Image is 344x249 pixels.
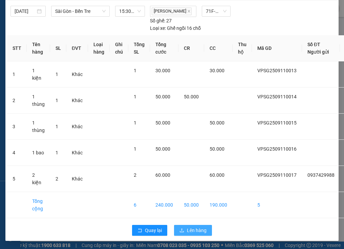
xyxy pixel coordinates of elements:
[56,72,58,77] span: 1
[55,6,106,16] span: Sài Gòn - Bến Tre
[27,114,50,140] td: 1 thùng
[155,68,170,73] span: 30.000
[150,24,201,32] div: Ghế ngồi 16 chỗ
[7,140,27,166] td: 4
[134,172,136,178] span: 2
[56,150,58,155] span: 1
[27,166,50,192] td: 2 kiện
[56,176,58,181] span: 2
[66,166,88,192] td: Khác
[150,192,178,218] td: 240.000
[252,192,302,218] td: 5
[155,120,170,126] span: 50.000
[210,146,224,152] span: 50.000
[150,24,166,32] span: Loại xe:
[187,9,191,13] span: close
[134,120,136,126] span: 1
[178,35,204,61] th: CR
[257,172,297,178] span: VPSG2509110017
[210,120,224,126] span: 50.000
[27,88,50,114] td: 1 thùng
[252,35,302,61] th: Mã GD
[56,124,58,129] span: 1
[204,192,233,218] td: 190.000
[7,35,27,61] th: STT
[27,140,50,166] td: 1 bao
[56,98,58,103] span: 1
[7,61,27,88] td: 1
[187,227,207,234] span: Lên hàng
[206,6,227,16] span: 71F-003.71
[66,61,88,88] td: Khác
[66,35,88,61] th: ĐVT
[132,225,167,236] button: rollbackQuay lại
[128,192,150,218] td: 6
[66,140,88,166] td: Khác
[134,68,136,73] span: 1
[145,227,162,234] span: Quay lại
[119,6,141,16] span: 15:30 - 71F-003.71
[204,35,233,61] th: CC
[27,35,50,61] th: Tên hàng
[66,88,88,114] td: Khác
[257,120,297,126] span: VPSG2509110015
[307,49,329,55] span: Người gửi
[50,35,66,61] th: SL
[210,68,224,73] span: 30.000
[88,35,110,61] th: Loại hàng
[150,35,178,61] th: Tổng cước
[184,94,199,99] span: 50.000
[178,192,204,218] td: 50.000
[102,9,106,13] span: down
[307,42,320,47] span: Số ĐT
[257,94,297,99] span: VPSG2509110014
[150,17,165,24] span: Số ghế:
[210,172,224,178] span: 60.000
[27,61,50,88] td: 1 kiện
[307,172,335,178] span: 0937429988
[174,225,212,236] button: uploadLên hàng
[155,94,170,99] span: 50.000
[66,114,88,140] td: Khác
[134,146,136,152] span: 1
[27,192,50,218] td: Tổng cộng
[150,17,172,24] div: 27
[257,68,297,73] span: VPSG2509110013
[152,7,192,15] span: [PERSON_NAME]
[128,35,150,61] th: Tổng SL
[110,35,128,61] th: Ghi chú
[179,228,184,233] span: upload
[155,172,170,178] span: 60.000
[155,146,170,152] span: 50.000
[137,228,142,233] span: rollback
[7,166,27,192] td: 5
[134,94,136,99] span: 1
[15,7,36,15] input: 11/09/2025
[7,114,27,140] td: 3
[257,146,297,152] span: VPSG2509110016
[233,35,252,61] th: Thu hộ
[7,88,27,114] td: 2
